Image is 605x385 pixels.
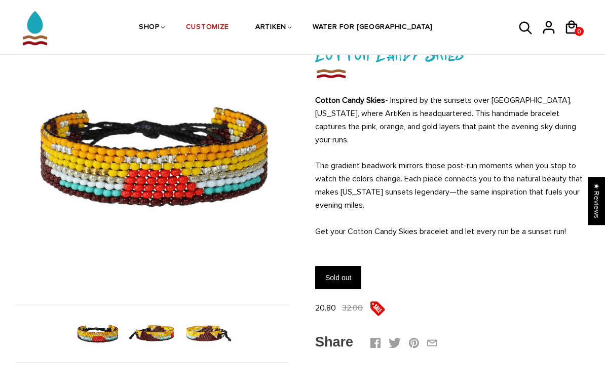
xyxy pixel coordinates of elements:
[128,310,177,358] img: Cotton Candy Skies
[385,95,392,105] span: - I
[315,303,336,313] span: 20.80
[342,301,363,315] span: 32.00
[575,27,584,36] a: 0
[315,334,353,350] span: Share
[315,266,361,289] input: Sold out
[315,94,590,146] p: nspired by the sunsets over [GEOGRAPHIC_DATA], [US_STATE], where ArtiKen is headquartered. This h...
[15,20,290,294] img: Cotton Candy Skies
[315,159,590,212] p: The gradient beadwork mirrors those post-run moments when you stop to watch the colors change. Ea...
[73,310,122,358] img: Cotton Candy Skies
[183,310,232,358] img: Cotton Candy Skies
[313,1,433,55] a: WATER FOR [GEOGRAPHIC_DATA]
[575,25,584,38] span: 0
[588,177,605,225] div: Click to open Judge.me floating reviews tab
[315,66,347,81] img: Cotton Candy Skies
[315,94,590,238] div: Page 2
[255,1,286,55] a: ARTIKEN
[139,1,160,55] a: SHOP
[186,1,229,55] a: CUSTOMIZE
[370,301,385,316] img: sale5.png
[315,95,385,105] strong: Cotton Candy Skies
[315,226,566,237] span: Get your Cotton Candy Skies bracelet and let every run be a sunset run!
